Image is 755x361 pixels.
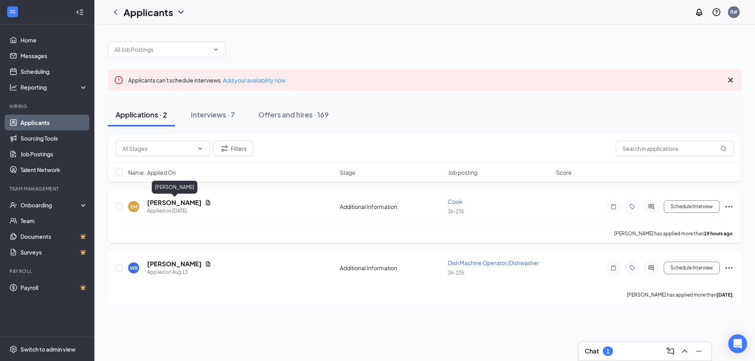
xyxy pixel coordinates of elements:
span: Dish Machine Operator/Dishwasher [448,259,539,266]
span: Job posting [448,169,477,176]
svg: Tag [628,265,637,271]
div: Additional Information [340,203,443,211]
svg: WorkstreamLogo [9,8,17,16]
svg: Ellipses [724,202,734,211]
a: Messages [20,48,88,64]
svg: Filter [220,144,229,153]
h5: [PERSON_NAME] [147,260,202,268]
span: 36-235 [448,209,464,214]
div: Applications · 2 [116,110,167,119]
svg: ActiveChat [646,265,656,271]
div: Interviews · 7 [191,110,235,119]
a: Talent Network [20,162,88,178]
svg: Ellipses [724,263,734,273]
h5: [PERSON_NAME] [147,198,202,207]
svg: ActiveChat [646,203,656,210]
input: Search in applications [616,141,734,156]
svg: Note [609,265,618,271]
svg: Analysis [9,83,17,91]
div: [PERSON_NAME] [152,181,197,194]
div: Payroll [9,268,86,275]
div: Applied on [DATE] [147,207,211,215]
span: Score [556,169,572,176]
button: Schedule Interview [664,200,720,213]
svg: UserCheck [9,201,17,209]
svg: ChevronDown [197,145,203,152]
div: Applied on Aug 13 [147,268,211,276]
button: ChevronUp [678,345,691,357]
svg: Settings [9,345,17,353]
a: Add your availability now [223,77,285,84]
svg: ComposeMessage [666,346,675,356]
div: 1 [606,348,610,355]
a: Applicants [20,115,88,130]
svg: Document [205,200,211,206]
div: Team Management [9,185,86,192]
svg: MagnifyingGlass [720,145,727,152]
span: Applicants can't schedule interviews. [128,77,285,84]
div: Open Intercom Messenger [728,334,747,353]
a: SurveysCrown [20,244,88,260]
span: 36-235 [448,270,464,276]
a: Job Postings [20,146,88,162]
button: Filter Filters [213,141,253,156]
input: All Stages [122,144,194,153]
a: Team [20,213,88,229]
div: Hiring [9,103,86,110]
button: Schedule Interview [664,262,720,274]
svg: QuestionInfo [712,7,721,17]
div: Reporting [20,83,88,91]
a: Sourcing Tools [20,130,88,146]
a: Home [20,32,88,48]
input: All Job Postings [114,45,210,54]
svg: ChevronDown [213,46,219,53]
button: ComposeMessage [664,345,677,357]
div: SM [130,203,137,210]
svg: ChevronLeft [111,7,120,17]
svg: ChevronUp [680,346,689,356]
svg: Cross [726,75,735,85]
p: [PERSON_NAME] has applied more than . [627,291,734,298]
svg: Tag [628,203,637,210]
div: Additional Information [340,264,443,272]
span: Stage [340,169,355,176]
svg: Note [609,203,618,210]
a: Scheduling [20,64,88,79]
div: R# [730,9,737,15]
div: WB [130,265,138,271]
div: Switch to admin view [20,345,75,353]
div: Offers and hires · 169 [258,110,329,119]
p: [PERSON_NAME] has applied more than . [614,230,734,237]
svg: Minimize [694,346,703,356]
svg: Notifications [694,7,704,17]
span: Name · Applied On [128,169,176,176]
a: PayrollCrown [20,280,88,295]
svg: Document [205,261,211,267]
svg: Error [114,75,123,85]
h3: Chat [585,347,599,356]
svg: ChevronDown [176,7,186,17]
svg: Collapse [76,8,84,16]
div: Onboarding [20,201,81,209]
h1: Applicants [123,5,173,19]
a: DocumentsCrown [20,229,88,244]
button: Minimize [692,345,705,357]
b: 19 hours ago [704,231,733,236]
b: [DATE] [716,292,733,298]
span: Cook [448,198,462,205]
